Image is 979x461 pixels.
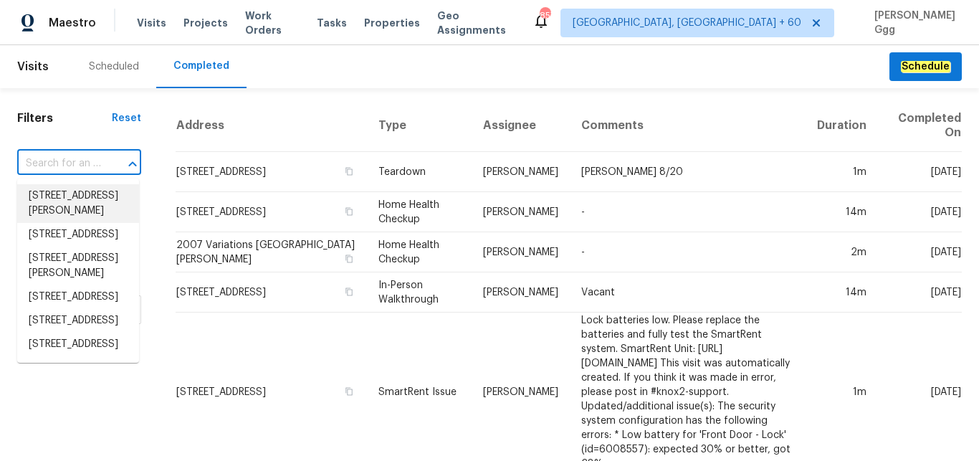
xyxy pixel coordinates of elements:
div: Scheduled [89,60,139,74]
button: Copy Address [343,252,355,265]
td: [DATE] [878,232,962,272]
th: Completed On [878,100,962,152]
td: - [570,232,806,272]
td: [DATE] [878,152,962,192]
td: [PERSON_NAME] 8/20 [570,152,806,192]
td: In-Person Walkthrough [367,272,472,313]
td: 14m [806,192,878,232]
td: 1m [806,152,878,192]
td: [PERSON_NAME] [472,152,570,192]
em: Schedule [901,61,950,72]
th: Assignee [472,100,570,152]
div: Completed [173,59,229,73]
td: [STREET_ADDRESS] [176,152,367,192]
li: [STREET_ADDRESS] [17,309,139,333]
span: [PERSON_NAME] Ggg [869,9,957,37]
button: Copy Address [343,165,355,178]
td: Home Health Checkup [367,232,472,272]
button: Copy Address [343,385,355,398]
td: - [570,192,806,232]
td: [STREET_ADDRESS] [176,192,367,232]
li: [STREET_ADDRESS][PERSON_NAME] [17,184,139,223]
td: Teardown [367,152,472,192]
th: Type [367,100,472,152]
button: Copy Address [343,285,355,298]
td: 2007 Variations [GEOGRAPHIC_DATA][PERSON_NAME] [176,232,367,272]
th: Duration [806,100,878,152]
span: Maestro [49,16,96,30]
li: [STREET_ADDRESS] [17,223,139,247]
input: Search for an address... [17,153,101,175]
span: [GEOGRAPHIC_DATA], [GEOGRAPHIC_DATA] + 60 [573,16,801,30]
th: Address [176,100,367,152]
h1: Filters [17,111,112,125]
td: [PERSON_NAME] [472,232,570,272]
span: Tasks [317,18,347,28]
span: Visits [137,16,166,30]
div: Reset [112,111,141,125]
td: [DATE] [878,192,962,232]
td: 14m [806,272,878,313]
td: Vacant [570,272,806,313]
td: Home Health Checkup [367,192,472,232]
li: [STREET_ADDRESS] [17,333,139,356]
th: Comments [570,100,806,152]
button: Close [123,154,143,174]
span: Work Orders [245,9,300,37]
span: Properties [364,16,420,30]
td: [STREET_ADDRESS] [176,272,367,313]
td: [PERSON_NAME] [472,192,570,232]
td: 2m [806,232,878,272]
div: 857 [540,9,550,23]
li: [STREET_ADDRESS] [17,285,139,309]
td: [DATE] [878,272,962,313]
button: Schedule [889,52,962,82]
button: Copy Address [343,205,355,218]
span: Projects [183,16,228,30]
li: [STREET_ADDRESS][PERSON_NAME] [17,247,139,285]
li: [STREET_ADDRESS][PERSON_NAME] [17,356,139,395]
td: [PERSON_NAME] [472,272,570,313]
span: Visits [17,51,49,82]
span: Geo Assignments [437,9,515,37]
